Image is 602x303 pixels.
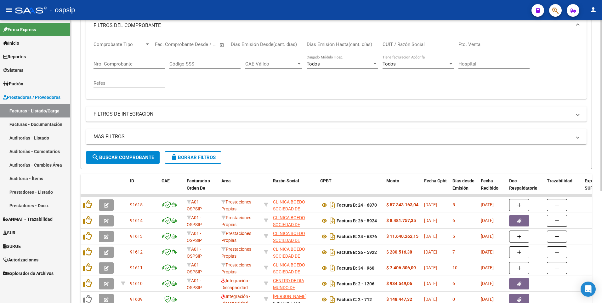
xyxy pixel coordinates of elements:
span: [DATE] [481,265,494,270]
span: SURGE [3,243,21,250]
span: 6 [452,281,455,286]
span: Sistema [3,67,24,74]
span: Todos [383,61,396,67]
strong: $ 280.516,38 [386,249,412,254]
span: [DATE] [424,202,437,207]
span: Razón Social [273,178,299,183]
span: ID [130,178,134,183]
span: Buscar Comprobante [92,155,154,160]
span: A01 - OSPSIP [187,262,202,275]
span: CLINICA BOEDO SOCIEDAD DE RESPONSABILIDAD LIMITADA [273,199,312,226]
mat-panel-title: FILTROS DEL COMPROBANTE [94,22,571,29]
span: [DATE] [481,202,494,207]
span: [DATE] [481,234,494,239]
span: Días desde Emisión [452,178,474,191]
datatable-header-cell: Fecha Cpbt [422,174,450,202]
span: Integración - Discapacidad [221,278,250,290]
div: Open Intercom Messenger [581,282,596,297]
datatable-header-cell: Razón Social [270,174,318,202]
span: [DATE] [424,218,437,223]
datatable-header-cell: Doc Respaldatoria [507,174,544,202]
span: Reportes [3,53,26,60]
span: CAE Válido [245,61,296,67]
datatable-header-cell: ID [128,174,159,202]
strong: Factura C: 2 - 712 [337,297,372,302]
i: Descargar documento [328,232,337,242]
div: 30716208512 [273,277,315,290]
i: Descargar documento [328,263,337,273]
span: CLINICA BOEDO SOCIEDAD DE RESPONSABILIDAD LIMITADA [273,215,312,242]
span: [DATE] [481,218,494,223]
strong: Factura B: 34 - 960 [337,266,374,271]
span: CLINICA BOEDO SOCIEDAD DE RESPONSABILIDAD LIMITADA [273,231,312,257]
span: 91613 [130,234,143,239]
span: A01 - OSPSIP [187,199,202,212]
mat-icon: person [589,6,597,14]
strong: $ 11.640.262,15 [386,234,418,239]
span: Monto [386,178,399,183]
span: Doc Respaldatoria [509,178,537,191]
mat-panel-title: FILTROS DE INTEGRACION [94,111,571,117]
span: A01 - OSPSIP [187,231,202,243]
span: 91612 [130,249,143,254]
mat-icon: delete [170,153,178,161]
div: 30546173646 [273,198,315,212]
input: Fecha fin [186,42,217,47]
mat-icon: search [92,153,99,161]
button: Borrar Filtros [165,151,221,164]
strong: $ 57.343.163,04 [386,202,418,207]
datatable-header-cell: Trazabilidad [544,174,582,202]
span: 91615 [130,202,143,207]
i: Descargar documento [328,279,337,289]
strong: $ 148.447,32 [386,297,412,302]
span: A01 - OSPSIP [187,247,202,259]
span: CLINICA BOEDO SOCIEDAD DE RESPONSABILIDAD LIMITADA [273,262,312,289]
div: 30546173646 [273,214,315,227]
span: [PERSON_NAME] [273,294,307,299]
span: - ospsip [50,3,75,17]
span: [DATE] [481,297,494,302]
span: Comprobante Tipo [94,42,145,47]
span: 6 [452,218,455,223]
strong: $ 7.406.306,09 [386,265,416,270]
span: Area [221,178,231,183]
span: Inicio [3,40,19,47]
strong: $ 934.549,06 [386,281,412,286]
strong: $ 8.481.757,35 [386,218,416,223]
span: [DATE] [424,265,437,270]
datatable-header-cell: Días desde Emisión [450,174,478,202]
datatable-header-cell: CPBT [318,174,384,202]
span: CPBT [320,178,332,183]
span: 91610 [130,281,143,286]
mat-expansion-panel-header: FILTROS DEL COMPROBANTE [86,15,587,36]
span: 91611 [130,265,143,270]
mat-icon: menu [5,6,13,14]
span: [DATE] [424,297,437,302]
div: 30546173646 [273,246,315,259]
span: CLINICA BOEDO SOCIEDAD DE RESPONSABILIDAD LIMITADA [273,247,312,273]
strong: Factura B: 26 - 5922 [337,250,377,255]
datatable-header-cell: Area [219,174,261,202]
span: Prestaciones Propias [221,215,251,227]
span: [DATE] [424,249,437,254]
i: Descargar documento [328,216,337,226]
div: FILTROS DEL COMPROBANTE [86,36,587,99]
span: A01 - OSPSIP [187,278,202,290]
span: Prestaciones Propias [221,199,251,212]
span: 10 [452,265,457,270]
span: Autorizaciones [3,256,38,263]
span: 91614 [130,218,143,223]
span: Facturado x Orden De [187,178,210,191]
span: Trazabilidad [547,178,572,183]
datatable-header-cell: Monto [384,174,422,202]
span: Explorador de Archivos [3,270,54,277]
span: Prestaciones Propias [221,247,251,259]
strong: Factura B: 24 - 6870 [337,203,377,208]
span: Firma Express [3,26,36,33]
span: Prestadores / Proveedores [3,94,60,101]
button: Open calendar [219,41,226,49]
span: Fecha Cpbt [424,178,447,183]
div: 30546173646 [273,230,315,243]
span: Prestaciones Propias [221,262,251,275]
span: ANMAT - Trazabilidad [3,216,53,223]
